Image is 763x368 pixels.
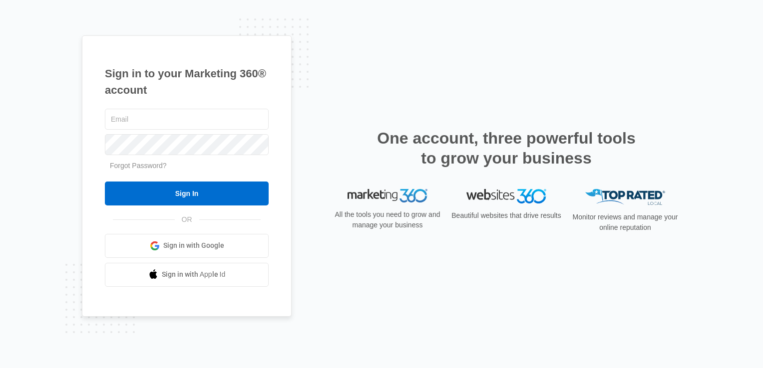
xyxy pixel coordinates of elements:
[569,212,681,233] p: Monitor reviews and manage your online reputation
[105,65,269,98] h1: Sign in to your Marketing 360® account
[105,109,269,130] input: Email
[374,128,639,168] h2: One account, three powerful tools to grow your business
[105,182,269,205] input: Sign In
[105,234,269,258] a: Sign in with Google
[585,189,665,205] img: Top Rated Local
[105,263,269,287] a: Sign in with Apple Id
[163,240,224,251] span: Sign in with Google
[175,214,199,225] span: OR
[466,189,546,203] img: Websites 360
[450,210,562,221] p: Beautiful websites that drive results
[332,209,443,230] p: All the tools you need to grow and manage your business
[348,189,427,203] img: Marketing 360
[162,269,226,280] span: Sign in with Apple Id
[110,162,167,170] a: Forgot Password?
